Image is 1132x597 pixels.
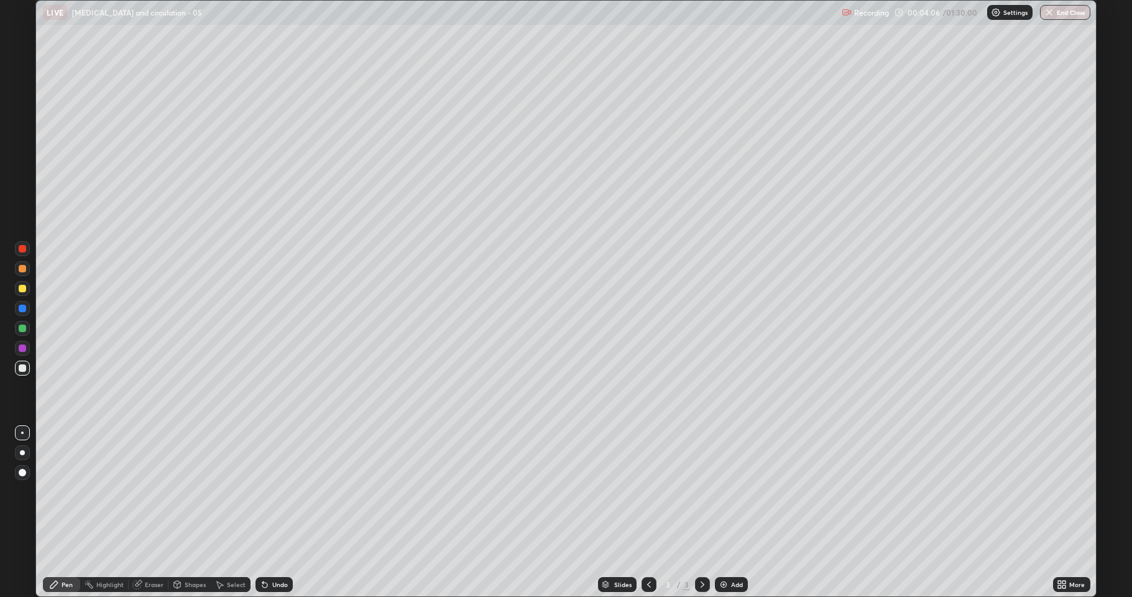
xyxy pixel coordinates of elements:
[719,580,729,590] img: add-slide-button
[47,7,63,17] p: LIVE
[731,581,743,588] div: Add
[1040,5,1090,20] button: End Class
[854,8,889,17] p: Recording
[1069,581,1085,588] div: More
[991,7,1001,17] img: class-settings-icons
[676,581,680,588] div: /
[683,579,690,590] div: 3
[842,7,852,17] img: recording.375f2c34.svg
[1044,7,1054,17] img: end-class-cross
[72,7,202,17] p: [MEDICAL_DATA] and circulation - 05
[661,581,674,588] div: 3
[1003,9,1028,16] p: Settings
[96,581,124,588] div: Highlight
[227,581,246,588] div: Select
[185,581,206,588] div: Shapes
[145,581,163,588] div: Eraser
[614,581,632,588] div: Slides
[62,581,73,588] div: Pen
[272,581,288,588] div: Undo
